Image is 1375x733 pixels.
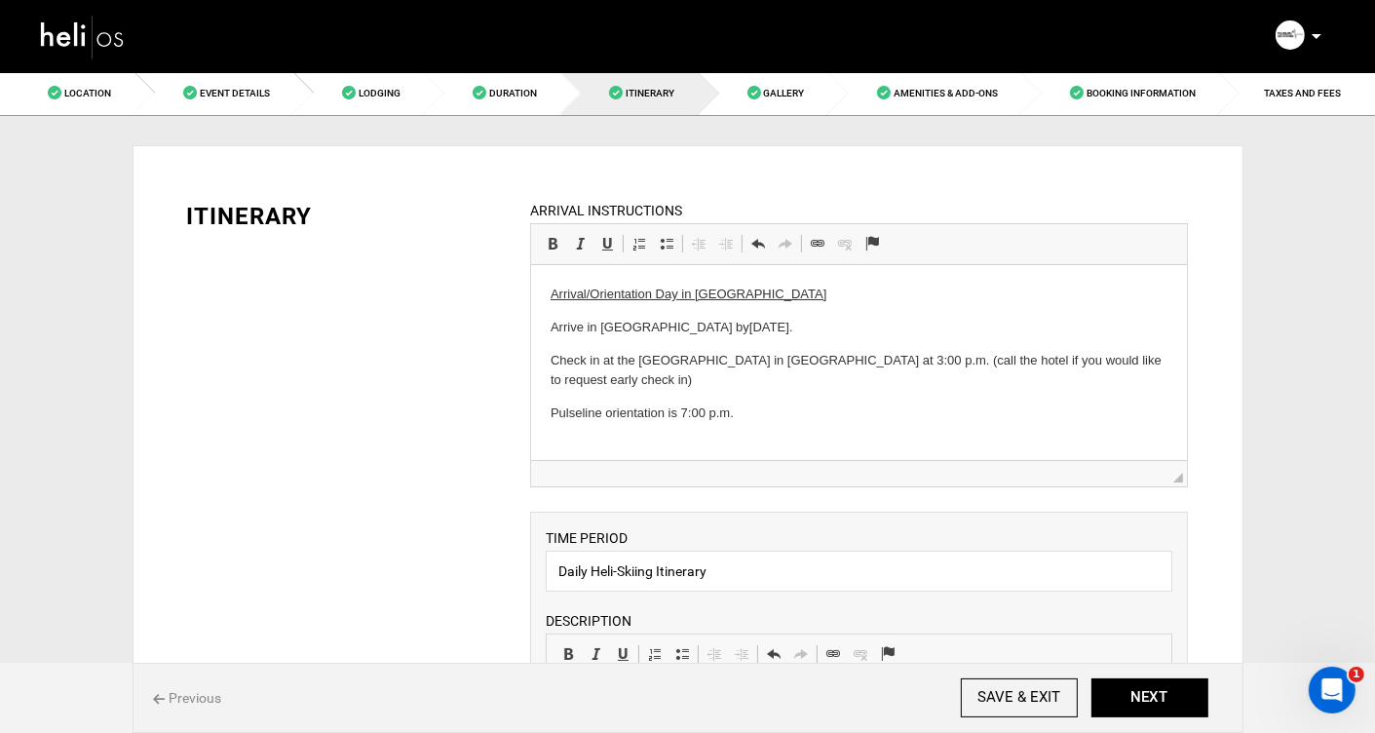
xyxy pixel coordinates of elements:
[566,231,593,256] a: Italic (⌘+I)
[153,688,222,708] span: Previous
[847,641,874,667] a: Unlink
[546,528,628,548] label: TIME PERIOD
[772,231,799,256] a: Redo (⌘+Y)
[874,641,901,667] a: Anchor
[728,641,755,667] a: Increase Indent
[894,88,998,98] span: Amenities & Add-Ons
[554,641,582,667] a: Bold (⌘+B)
[831,231,859,256] a: Unlink
[745,231,772,256] a: Undo (⌘+Z)
[609,641,636,667] a: Underline (⌘+U)
[626,231,653,256] a: Insert/Remove Numbered List
[787,641,815,667] a: Redo (⌘+Y)
[653,231,680,256] a: Insert/Remove Bulleted List
[1349,667,1364,682] span: 1
[764,88,805,98] span: Gallery
[64,88,111,98] span: Location
[39,11,127,62] img: heli-logo
[1173,473,1183,482] span: Resize
[187,200,502,233] div: ITINERARY
[1264,88,1341,98] span: TAXES AND FEES
[668,641,696,667] a: Insert/Remove Bulleted List
[859,231,886,256] a: Anchor
[19,19,605,60] p: The daily itinerary is variable based on weather/snow conditions and other factors. We'll communi...
[200,88,270,98] span: Event Details
[760,641,787,667] a: Undo (⌘+Z)
[359,88,401,98] span: Lodging
[546,551,1172,592] input: i.e. Day 1, Days 1-3, Week 1, etc.
[539,231,566,256] a: Bold (⌘+B)
[530,201,682,220] label: ARRIVAL INSTRUCTIONS
[804,231,831,256] a: Link (⌘+K)
[961,678,1078,717] input: SAVE & EXIT
[626,88,674,98] span: Itinerary
[582,641,609,667] a: Italic (⌘+I)
[531,265,1187,460] iframe: Rich Text Editor, editor13
[712,231,740,256] a: Increase Indent
[685,231,712,256] a: Decrease Indent
[641,641,668,667] a: Insert/Remove Numbered List
[1276,20,1305,50] img: 2fc09df56263535bfffc428f72fcd4c8.png
[153,694,165,705] img: back%20icon.svg
[1091,678,1208,717] button: NEXT
[546,611,631,631] label: DESCRIPTION
[1087,88,1196,98] span: Booking Information
[820,641,847,667] a: Link (⌘+K)
[1309,667,1356,714] iframe: Intercom live chat
[19,19,636,60] p: [DATE] is your final reserved ski day. So that you can potentially be out heli-skiing all day [DA...
[593,231,621,256] a: Underline (⌘+U)
[489,88,537,98] span: Duration
[701,641,728,667] a: Decrease Indent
